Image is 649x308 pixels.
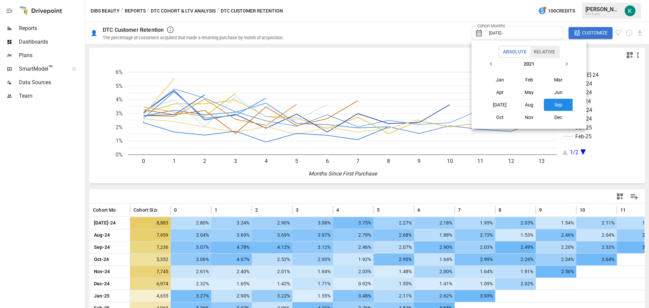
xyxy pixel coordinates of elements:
button: Feb [514,74,544,86]
button: Jan [485,74,514,86]
button: Aug [514,99,544,111]
button: May [514,86,544,98]
button: Apr [485,86,514,98]
button: Mar [544,74,573,86]
button: Relative [530,47,559,57]
button: Dec [544,111,573,123]
button: 2021 [497,58,560,70]
button: Absolute [499,47,530,57]
button: Nov [514,111,544,123]
button: Jun [544,86,573,98]
button: Sep [544,99,573,111]
button: [DATE] [485,99,514,111]
button: Oct [485,111,514,123]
